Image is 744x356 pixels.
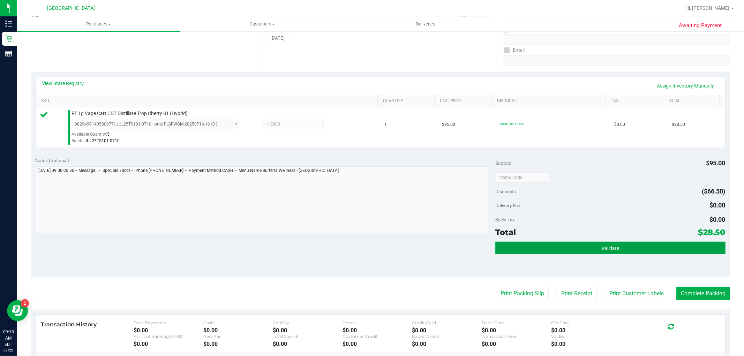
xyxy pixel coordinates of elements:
[706,159,726,167] span: $95.00
[412,334,481,339] div: Issued Credit
[343,320,412,325] div: Check
[7,300,28,321] iframe: Resource center
[482,320,551,325] div: Debit Card
[685,5,731,11] span: Hi, [PERSON_NAME]!
[343,334,412,339] div: Customer Credit
[412,341,481,347] div: $0.00
[385,121,387,128] span: 1
[3,329,14,348] p: 09:18 AM EDT
[47,5,95,11] span: [GEOGRAPHIC_DATA]
[504,35,730,45] input: Format: (999) 999-9999
[497,98,603,104] a: Discount
[343,327,412,334] div: $0.00
[710,216,726,223] span: $0.00
[495,227,516,237] span: Total
[482,334,551,339] div: Transaction Fees
[72,138,83,143] span: Batch:
[676,287,730,300] button: Complete Packing
[504,45,525,55] label: Email
[557,287,597,300] button: Print Receipt
[134,341,203,347] div: $0.00
[495,242,725,254] button: Validate
[41,98,375,104] a: SKU
[551,327,621,334] div: $0.00
[551,341,621,347] div: $0.00
[702,188,726,195] span: ($66.50)
[72,129,248,143] div: Available Quantity:
[343,341,412,347] div: $0.00
[668,98,717,104] a: Total
[203,320,273,325] div: Cash
[72,110,188,117] span: FT 1g Vape Cart CDT Distillate Trop Cherry S1 (Hybrid)
[412,320,481,325] div: Credit Card
[42,80,84,87] a: View State Registry
[495,185,516,198] span: Discounts
[412,327,481,334] div: $0.00
[605,287,668,300] button: Print Customer Labels
[203,327,273,334] div: $0.00
[17,17,180,31] a: Purchases
[407,21,445,27] span: Deliveries
[134,320,203,325] div: Total Payments
[482,341,551,347] div: $0.00
[442,121,455,128] span: $95.00
[495,172,549,183] input: Promo Code
[21,299,29,308] iframe: Resource center unread badge
[698,227,726,237] span: $28.50
[273,320,342,325] div: CanPay
[273,334,342,339] div: Total Spendr
[482,327,551,334] div: $0.00
[107,132,110,137] span: 5
[270,35,490,42] div: [DATE]
[84,138,120,143] span: JUL25TS101-0710
[653,80,719,92] a: Assign Inventory Manually
[5,20,12,27] inline-svg: Inventory
[17,21,180,27] span: Purchases
[495,217,515,222] span: Sales Tax
[180,17,344,31] a: Customers
[611,98,660,104] a: Tax
[273,327,342,334] div: $0.00
[36,158,69,163] span: Notes (optional)
[672,121,685,128] span: $28.50
[440,98,489,104] a: Unit Price
[551,334,621,339] div: Voided
[614,121,625,128] span: $0.00
[273,341,342,347] div: $0.00
[601,245,619,251] span: Validate
[679,22,722,30] span: Awaiting Payment
[499,122,524,126] span: 70cdt: 70% off line
[203,334,273,339] div: AeroPay
[383,98,432,104] a: Quantity
[344,17,508,31] a: Deliveries
[181,21,344,27] span: Customers
[496,287,549,300] button: Print Packing Slip
[203,341,273,347] div: $0.00
[3,348,14,353] p: 08/22
[710,202,726,209] span: $0.00
[5,35,12,42] inline-svg: Retail
[134,327,203,334] div: $0.00
[551,320,621,325] div: Gift Card
[134,334,203,339] div: Point of Banking (POB)
[495,160,512,166] span: Subtotal
[495,203,520,208] span: Delivery Fee
[5,50,12,57] inline-svg: Reports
